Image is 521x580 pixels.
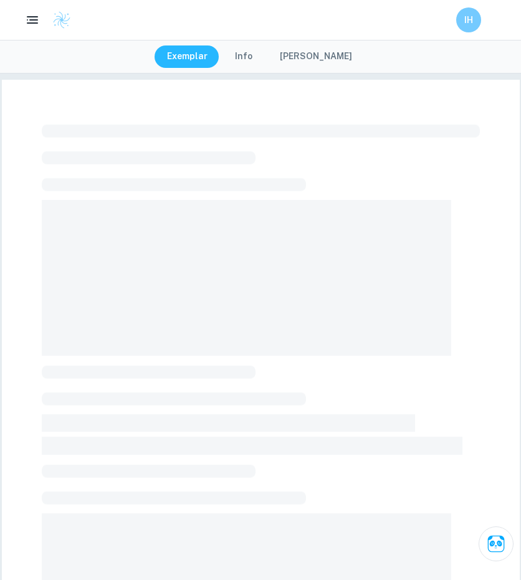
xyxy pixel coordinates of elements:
button: Ask Clai [479,526,514,561]
img: Clastify logo [52,11,71,29]
button: Exemplar [155,45,220,68]
button: Info [222,45,265,68]
a: Clastify logo [45,11,71,29]
button: IH [456,7,481,32]
button: [PERSON_NAME] [267,45,365,68]
h6: IH [462,13,476,27]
